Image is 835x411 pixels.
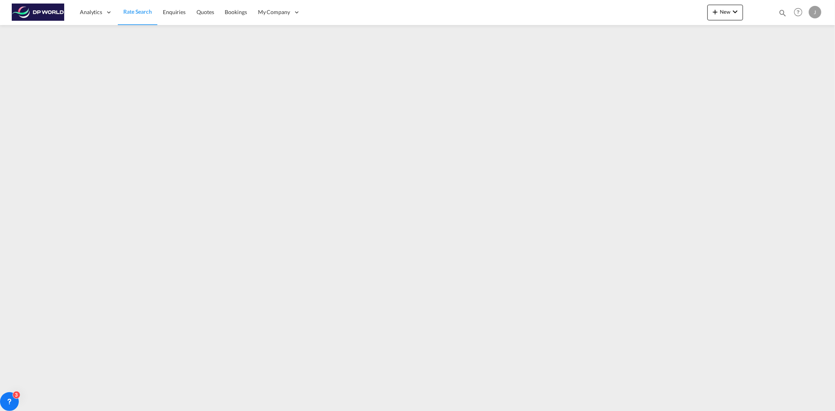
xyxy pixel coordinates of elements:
span: Analytics [80,8,102,16]
span: My Company [258,8,290,16]
div: Help [792,5,809,20]
span: Quotes [197,9,214,15]
div: J [809,6,821,18]
img: c08ca190194411f088ed0f3ba295208c.png [12,4,65,21]
md-icon: icon-chevron-down [730,7,740,16]
span: Enquiries [163,9,186,15]
span: New [711,9,740,15]
md-icon: icon-magnify [778,9,787,17]
button: icon-plus 400-fgNewicon-chevron-down [707,5,743,20]
span: Bookings [225,9,247,15]
md-icon: icon-plus 400-fg [711,7,720,16]
span: Rate Search [123,8,152,15]
span: Help [792,5,805,19]
div: icon-magnify [778,9,787,20]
